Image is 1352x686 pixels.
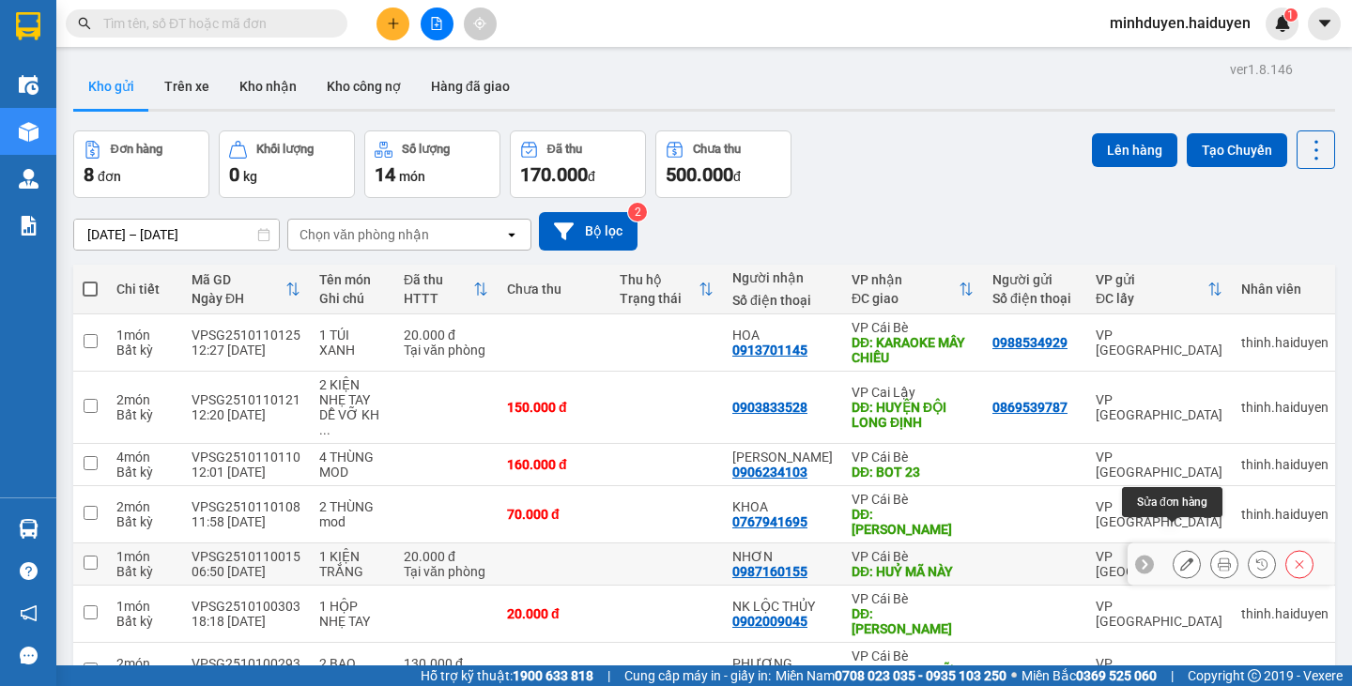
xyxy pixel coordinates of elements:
strong: 1900 633 818 [513,668,593,683]
div: 2 KIỆN [319,377,385,392]
div: NHƠN [732,549,833,564]
div: 11:58 [DATE] [192,514,300,529]
div: 1 TÚI XANH [319,328,385,358]
span: kg [243,169,257,184]
div: Nhân viên [1241,282,1329,297]
div: 4 THÙNG MOD [319,450,385,480]
div: PHƯƠNG [732,656,833,671]
div: 0869539787 [992,400,1068,415]
div: 1 HỘP [319,599,385,614]
span: file-add [430,17,443,30]
th: Toggle SortBy [394,265,498,314]
div: thinh.haiduyen [1241,606,1329,621]
strong: 0369 525 060 [1076,668,1157,683]
span: đơn [98,169,121,184]
div: Số lượng [402,143,450,156]
div: VPSG2510100293 [192,656,300,671]
div: VP gửi [1096,272,1207,287]
div: 20.000 đ [404,549,488,564]
div: Số điện thoại [992,291,1077,306]
div: 0913701145 [732,343,807,358]
button: Lên hàng [1092,133,1177,167]
span: 8 [84,163,94,186]
button: aim [464,8,497,40]
div: Người nhận [732,270,833,285]
button: Đã thu170.000đ [510,130,646,198]
div: NK LỘC THỦY [732,599,833,614]
div: 160.000 đ [507,457,601,472]
div: 0767941695 [732,514,807,529]
div: 4 món [116,450,173,465]
div: ĐC giao [852,291,959,306]
div: Chưa thu [693,143,741,156]
div: DĐ: BOT 23 [852,465,974,480]
sup: 1 [1284,8,1298,22]
div: VPSG2510110108 [192,499,300,514]
div: 2 món [116,499,173,514]
div: DĐ: HUYỆN ĐỘI LONG ĐỊNH [852,400,974,430]
th: Toggle SortBy [182,265,310,314]
button: Trên xe [149,64,224,109]
span: 1 [1287,8,1294,22]
button: file-add [421,8,453,40]
div: 12:20 [DATE] [192,407,300,422]
div: Bất kỳ [116,407,173,422]
div: HTTT [404,291,473,306]
div: 0906234103 [732,465,807,480]
div: Chưa thu [507,282,601,297]
div: VP nhận [852,272,959,287]
div: KHOA [732,499,833,514]
div: 0902009045 [732,614,807,629]
button: Kho công nợ [312,64,416,109]
div: NHẸ TAY DỄ VỠ KH ĐẢM BẢO [319,392,385,437]
div: VP Cái Bè [852,591,974,606]
div: Mã GD [192,272,285,287]
span: món [399,169,425,184]
div: Khối lượng [256,143,314,156]
div: 1 KIỆN TRẮNG [319,549,385,579]
img: warehouse-icon [19,122,38,142]
img: warehouse-icon [19,75,38,95]
div: Đã thu [547,143,582,156]
div: VP Cái Bè [852,492,974,507]
div: 130.000 đ [404,656,488,671]
sup: 2 [628,203,647,221]
div: Người gửi [992,272,1077,287]
span: | [607,665,610,686]
div: VP [GEOGRAPHIC_DATA] [1096,549,1222,579]
div: DĐ: KARAOKE MÂY CHIỀU [852,335,974,365]
button: Số lượng14món [364,130,500,198]
div: 20.000 đ [507,606,601,621]
div: VPSG2510110121 [192,392,300,407]
div: Tại văn phòng [404,343,488,358]
div: 0903833528 [732,400,807,415]
div: VP Cai Lậy [852,385,974,400]
span: 170.000 [520,163,588,186]
div: Sửa đơn hàng [1173,550,1201,578]
div: DĐ: HUỶ MÃ NÀY [852,564,974,579]
button: Khối lượng0kg [219,130,355,198]
span: message [20,647,38,664]
div: Đã thu [404,272,473,287]
div: thinh.haiduyen [1241,663,1329,678]
div: VP Cái Bè [852,549,974,564]
div: Chọn văn phòng nhận [300,225,429,244]
span: caret-down [1316,15,1333,32]
div: 2 BAO [319,656,385,671]
div: thinh.haiduyen [1241,507,1329,522]
button: Kho nhận [224,64,312,109]
div: DĐ: MÃ HUỸ [852,606,974,636]
div: 18:18 [DATE] [192,614,300,629]
button: Tạo Chuyến [1187,133,1287,167]
div: VP [GEOGRAPHIC_DATA] [1096,392,1222,422]
span: ... [319,422,330,437]
span: Hỗ trợ kỹ thuật: [421,665,593,686]
span: | [1171,665,1174,686]
div: 0988534929 [992,335,1068,350]
button: Chưa thu500.000đ [655,130,791,198]
div: Bất kỳ [116,614,173,629]
div: 20.000 đ [404,328,488,343]
div: thinh.haiduyen [1241,400,1329,415]
div: Bất kỳ [116,343,173,358]
span: ⚪️ [1011,672,1017,679]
